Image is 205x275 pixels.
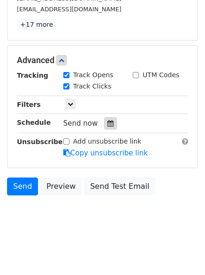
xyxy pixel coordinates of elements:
[17,138,63,146] strong: Unsubscribe
[73,81,112,91] label: Track Clicks
[17,72,48,79] strong: Tracking
[158,230,205,275] iframe: Chat Widget
[73,70,114,80] label: Track Opens
[73,137,142,146] label: Add unsubscribe link
[17,6,121,13] small: [EMAIL_ADDRESS][DOMAIN_NAME]
[17,55,188,65] h5: Advanced
[63,149,148,157] a: Copy unsubscribe link
[17,19,56,31] a: +17 more
[63,119,98,128] span: Send now
[17,119,51,126] strong: Schedule
[143,70,179,80] label: UTM Codes
[17,101,41,108] strong: Filters
[40,178,82,195] a: Preview
[84,178,155,195] a: Send Test Email
[7,178,38,195] a: Send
